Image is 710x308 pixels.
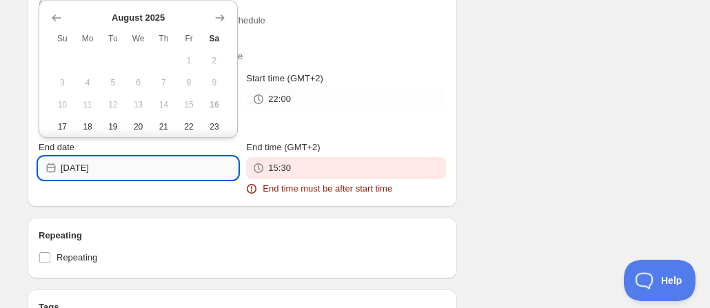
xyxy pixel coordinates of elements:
[101,94,126,116] button: Tuesday August 12 2025
[202,28,227,50] th: Saturday
[263,182,392,196] span: End time must be after start time
[151,116,176,138] button: Thursday August 21 2025
[176,116,202,138] button: Friday August 22 2025
[624,260,696,301] iframe: Help Scout Beacon - Open
[176,72,202,94] button: Friday August 8 2025
[75,116,101,138] button: Monday August 18 2025
[50,116,75,138] button: Sunday August 17 2025
[151,72,176,94] button: Thursday August 7 2025
[131,99,145,110] span: 13
[81,121,95,132] span: 18
[101,28,126,50] th: Tuesday
[182,121,196,132] span: 22
[101,116,126,138] button: Tuesday August 19 2025
[125,72,151,94] button: Wednesday August 6 2025
[50,28,75,50] th: Sunday
[75,94,101,116] button: Monday August 11 2025
[131,33,145,44] span: We
[81,33,95,44] span: Mo
[106,77,121,88] span: 5
[55,121,70,132] span: 17
[81,77,95,88] span: 4
[246,73,323,83] span: Start time (GMT+2)
[151,94,176,116] button: Thursday August 14 2025
[101,72,126,94] button: Tuesday August 5 2025
[57,252,97,263] span: Repeating
[202,72,227,94] button: Saturday August 9 2025
[182,33,196,44] span: Fr
[156,77,171,88] span: 7
[210,8,230,28] button: Show next month, September 2025
[176,50,202,72] button: Friday August 1 2025
[55,77,70,88] span: 3
[207,99,222,110] span: 16
[75,72,101,94] button: Monday August 4 2025
[125,116,151,138] button: Wednesday August 20 2025
[47,8,66,28] button: Show previous month, July 2025
[106,33,121,44] span: Tu
[156,121,171,132] span: 21
[50,94,75,116] button: Sunday August 10 2025
[50,72,75,94] button: Sunday August 3 2025
[39,229,446,243] h2: Repeating
[125,94,151,116] button: Wednesday August 13 2025
[131,121,145,132] span: 20
[207,77,222,88] span: 9
[207,121,222,132] span: 23
[207,33,222,44] span: Sa
[207,55,222,66] span: 2
[156,33,171,44] span: Th
[202,50,227,72] button: Saturday August 2 2025
[182,99,196,110] span: 15
[55,33,70,44] span: Su
[182,55,196,66] span: 1
[106,121,121,132] span: 19
[125,28,151,50] th: Wednesday
[131,77,145,88] span: 6
[176,28,202,50] th: Friday
[182,77,196,88] span: 8
[202,94,227,116] button: Today Saturday August 16 2025
[75,28,101,50] th: Monday
[246,142,320,152] span: End time (GMT+2)
[176,94,202,116] button: Friday August 15 2025
[55,99,70,110] span: 10
[151,28,176,50] th: Thursday
[106,99,121,110] span: 12
[39,142,74,152] span: End date
[81,99,95,110] span: 11
[156,99,171,110] span: 14
[202,116,227,138] button: Saturday August 23 2025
